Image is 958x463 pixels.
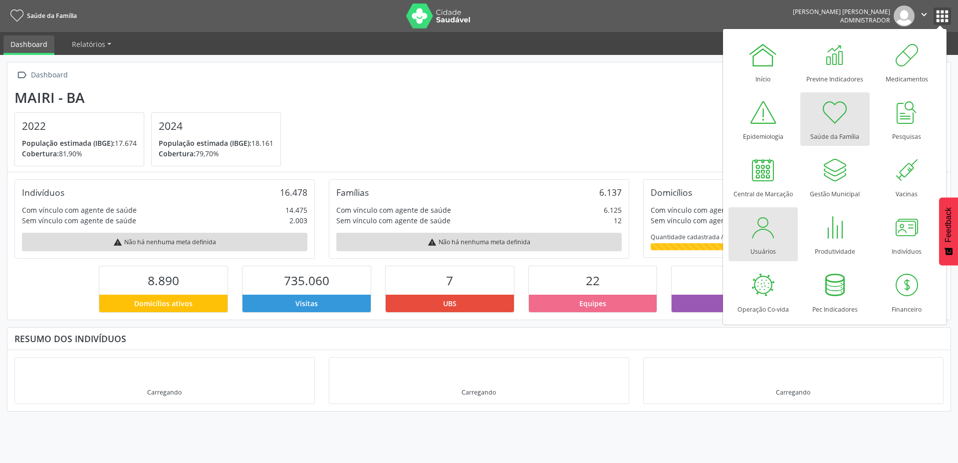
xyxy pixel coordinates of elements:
p: 79,70% [159,148,273,159]
a: Dashboard [3,35,54,55]
span: 735.060 [284,272,329,289]
div: 2.003 [289,215,307,226]
a: Produtividade [800,207,870,261]
i:  [919,9,930,20]
button: Feedback - Mostrar pesquisa [939,197,958,265]
a: Pec Indicadores [800,265,870,319]
a:  Dashboard [14,68,69,82]
span: Feedback [944,207,953,242]
a: Medicamentos [872,35,942,88]
img: img [894,5,915,26]
p: 18.161 [159,138,273,148]
div: Resumo dos indivíduos [14,333,944,344]
i: warning [113,238,122,247]
div: Não há nenhuma meta definida [22,233,307,251]
h4: 2024 [159,120,273,132]
a: Saúde da Família [800,92,870,146]
a: Epidemiologia [728,92,798,146]
div: 14.475 [285,205,307,215]
a: Relatórios [65,35,118,53]
span: 22 [586,272,600,289]
span: Equipes [579,298,606,309]
span: UBS [443,298,457,309]
a: Previne Indicadores [800,35,870,88]
div: Não há nenhuma meta definida [336,233,622,251]
i:  [14,68,29,82]
div: Carregando [776,388,810,397]
p: 17.674 [22,138,137,148]
a: Financeiro [872,265,942,319]
a: Pesquisas [872,92,942,146]
a: Saúde da Família [7,7,77,24]
div: Carregando [462,388,496,397]
div: Sem vínculo com agente de saúde [22,215,136,226]
a: Vacinas [872,150,942,203]
button:  [915,5,934,26]
a: Indivíduos [872,207,942,261]
div: [PERSON_NAME] [PERSON_NAME] [793,7,890,16]
div: 6.137 [599,187,622,198]
p: 81,90% [22,148,137,159]
span: Visitas [295,298,318,309]
a: Operação Co-vida [728,265,798,319]
button: apps [934,7,951,25]
div: Famílias [336,187,369,198]
div: Com vínculo com agente de saúde [651,205,765,215]
span: População estimada (IBGE): [22,138,115,148]
i: warning [428,238,437,247]
a: Central de Marcação [728,150,798,203]
span: 7 [446,272,453,289]
span: Cobertura: [22,149,59,158]
div: Quantidade cadastrada / estimada [651,233,936,241]
div: Domicílios [651,187,692,198]
div: Sem vínculo com agente de saúde [651,215,765,226]
span: Domicílios ativos [134,298,193,309]
div: Com vínculo com agente de saúde [336,205,451,215]
div: Sem vínculo com agente de saúde [336,215,451,226]
span: 8.890 [148,272,179,289]
span: Administrador [840,16,890,24]
div: 6.125 [604,205,622,215]
a: Início [728,35,798,88]
a: Gestão Municipal [800,150,870,203]
a: Usuários [728,207,798,261]
div: Mairi - BA [14,89,288,106]
div: Com vínculo com agente de saúde [22,205,137,215]
div: Carregando [147,388,182,397]
span: População estimada (IBGE): [159,138,251,148]
h4: 2022 [22,120,137,132]
div: 16.478 [280,187,307,198]
div: 12 [614,215,622,226]
span: Saúde da Família [27,11,77,20]
span: Cobertura: [159,149,196,158]
div: Indivíduos [22,187,64,198]
div: Dashboard [29,68,69,82]
span: Relatórios [72,39,105,49]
